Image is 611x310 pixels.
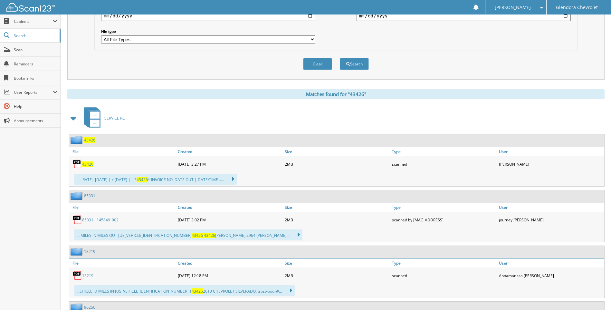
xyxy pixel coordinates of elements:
div: ... MILES IN MILES OUT [US_VEHICLE_IDENTIFICATION_NUMBER] [PERSON_NAME] 2964 [PERSON_NAME]... [74,229,302,240]
div: scanned [390,158,497,170]
a: Size [283,147,390,156]
label: File type [101,29,315,34]
a: Size [283,259,390,267]
img: folder2.png [71,136,84,144]
a: SERVICE RO [80,105,125,131]
span: Help [14,104,57,109]
span: 43426 [192,288,203,294]
button: Search [340,58,369,70]
a: Created [176,259,283,267]
input: end [357,11,571,21]
div: 2MB [283,269,390,282]
a: 43426 [82,161,93,167]
a: 13219 [84,249,95,254]
a: 85331__145849_002 [82,217,119,223]
a: File [69,147,176,156]
a: 96256 [84,305,95,310]
span: Announcements [14,118,57,123]
span: 43426 [192,233,203,238]
a: 43426 [84,137,95,143]
div: ..... RATE| [DATE] | c [DATE] | Il * * INVOICE NO. DATE OUT | DATE/TIME ..... [74,174,237,185]
img: folder2.png [71,192,84,200]
a: Created [176,203,283,212]
div: [PERSON_NAME] [497,158,604,170]
a: 85331 [84,193,95,199]
span: 43426 [204,233,215,238]
a: Size [283,203,390,212]
div: journey [PERSON_NAME] [497,213,604,226]
button: Clear [303,58,332,70]
div: 2MB [283,213,390,226]
a: 13219 [82,273,93,278]
img: PDF.png [72,159,82,169]
div: scanned by [MAC_ADDRESS] [390,213,497,226]
img: PDF.png [72,215,82,225]
div: [DATE] 3:02 PM [176,213,283,226]
a: Created [176,147,283,156]
a: User [497,147,604,156]
span: Search [14,33,56,38]
span: Glendora Chevrolet [556,5,598,9]
a: Type [390,203,497,212]
img: PDF.png [72,271,82,280]
a: User [497,259,604,267]
span: User Reports [14,90,53,95]
div: scanned [390,269,497,282]
span: Reminders [14,61,57,67]
span: 43426 [137,177,148,182]
span: [PERSON_NAME] [495,5,531,9]
a: Type [390,147,497,156]
a: User [497,203,604,212]
span: Cabinets [14,19,53,24]
a: File [69,203,176,212]
div: [DATE] 3:27 PM [176,158,283,170]
a: Type [390,259,497,267]
span: Bookmarks [14,75,57,81]
div: Annamarissa [PERSON_NAME] [497,269,604,282]
span: SERVICE RO [104,115,125,121]
div: ...EHICLE ID MILES IN [US_VEHICLE_IDENTIFICATION_NUMBER] 1 2010 CHEVROLET SILVERADO. troswpool@... [74,285,295,296]
div: 2MB [283,158,390,170]
div: Matches found for "43426" [67,89,605,99]
div: [DATE] 12:18 PM [176,269,283,282]
img: scan123-logo-white.svg [6,3,55,12]
iframe: Chat Widget [579,279,611,310]
a: File [69,259,176,267]
input: start [101,11,315,21]
span: Scan [14,47,57,53]
img: folder2.png [71,247,84,256]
